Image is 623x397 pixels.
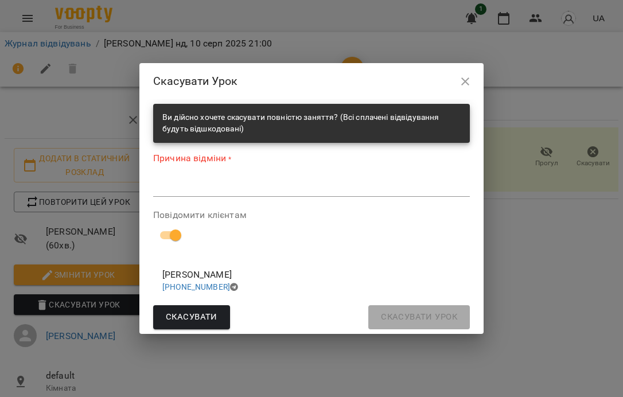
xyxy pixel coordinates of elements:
span: Скасувати [166,310,217,325]
div: Ви дійсно хочете скасувати повністю заняття? (Всі сплачені відвідування будуть відшкодовані) [162,107,461,139]
label: Причина відміни [153,152,470,165]
label: Повідомити клієнтам [153,211,470,220]
button: Скасувати [153,305,230,329]
span: [PERSON_NAME] [162,268,461,282]
h2: Скасувати Урок [153,72,470,90]
a: [PHONE_NUMBER] [162,282,230,291]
